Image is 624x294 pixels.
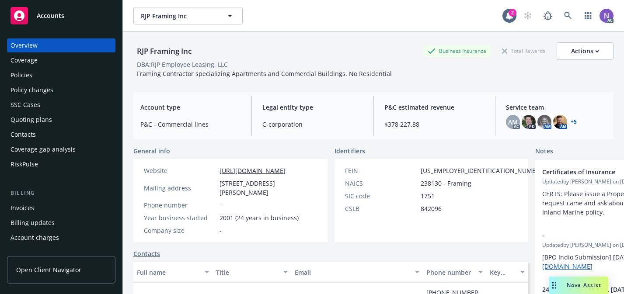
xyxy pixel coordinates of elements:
[220,201,222,210] span: -
[7,53,115,67] a: Coverage
[7,231,115,245] a: Account charges
[384,103,485,112] span: P&C estimated revenue
[140,120,241,129] span: P&C - Commercial lines
[421,179,471,188] span: 238130 - Framing
[10,231,59,245] div: Account charges
[426,268,473,277] div: Phone number
[600,9,614,23] img: photo
[567,281,601,289] span: Nova Assist
[423,262,486,283] button: Phone number
[220,179,317,197] span: [STREET_ADDRESS][PERSON_NAME]
[7,128,115,142] a: Contacts
[10,98,40,112] div: SSC Cases
[133,249,160,258] a: Contacts
[384,120,485,129] span: $378,227.88
[490,268,515,277] div: Key contact
[137,60,228,69] div: DBA: RJP Employee Leasing, LLC
[537,115,551,129] img: photo
[553,115,567,129] img: photo
[10,142,76,156] div: Coverage gap analysis
[220,226,222,235] span: -
[557,42,614,60] button: Actions
[7,3,115,28] a: Accounts
[144,226,216,235] div: Company size
[421,191,435,201] span: 1751
[213,262,292,283] button: Title
[549,277,608,294] button: Nova Assist
[421,204,442,213] span: 842096
[262,120,363,129] span: C-corporation
[522,115,536,129] img: photo
[7,157,115,171] a: RiskPulse
[539,7,557,24] a: Report a Bug
[571,119,577,125] a: +5
[535,146,553,157] span: Notes
[10,128,36,142] div: Contacts
[559,7,577,24] a: Search
[579,7,597,24] a: Switch app
[7,68,115,82] a: Policies
[37,12,64,19] span: Accounts
[549,277,560,294] div: Drag to move
[509,9,516,17] div: 2
[133,45,195,57] div: RJP Framing Inc
[7,83,115,97] a: Policy changes
[141,11,216,21] span: RJP Framing Inc
[10,113,52,127] div: Quoting plans
[486,262,528,283] button: Key contact
[144,213,216,222] div: Year business started
[137,69,392,78] span: Framing Contractor specializing Apartments and Commercial Buildings. No Residential
[220,166,286,175] a: [URL][DOMAIN_NAME]
[144,183,216,193] div: Mailing address
[7,189,115,197] div: Billing
[10,53,38,67] div: Coverage
[10,246,62,259] div: Installment plans
[571,43,599,59] div: Actions
[7,113,115,127] a: Quoting plans
[7,216,115,230] a: Billing updates
[10,38,38,52] div: Overview
[423,45,491,56] div: Business Insurance
[262,103,363,112] span: Legal entity type
[335,146,365,156] span: Identifiers
[137,268,199,277] div: Full name
[133,262,213,283] button: Full name
[220,213,299,222] span: 2001 (24 years in business)
[506,103,607,112] span: Service team
[133,146,170,156] span: General info
[7,98,115,112] a: SSC Cases
[421,166,546,175] span: [US_EMPLOYER_IDENTIFICATION_NUMBER]
[345,204,417,213] div: CSLB
[7,38,115,52] a: Overview
[498,45,550,56] div: Total Rewards
[291,262,423,283] button: Email
[345,179,417,188] div: NAICS
[16,265,81,274] span: Open Client Navigator
[345,166,417,175] div: FEIN
[345,191,417,201] div: SIC code
[10,157,38,171] div: RiskPulse
[10,216,55,230] div: Billing updates
[7,142,115,156] a: Coverage gap analysis
[216,268,279,277] div: Title
[10,83,53,97] div: Policy changes
[144,166,216,175] div: Website
[519,7,537,24] a: Start snowing
[508,118,518,127] span: AM
[144,201,216,210] div: Phone number
[140,103,241,112] span: Account type
[10,68,32,82] div: Policies
[10,201,34,215] div: Invoices
[295,268,410,277] div: Email
[7,201,115,215] a: Invoices
[7,246,115,259] a: Installment plans
[133,7,243,24] button: RJP Framing Inc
